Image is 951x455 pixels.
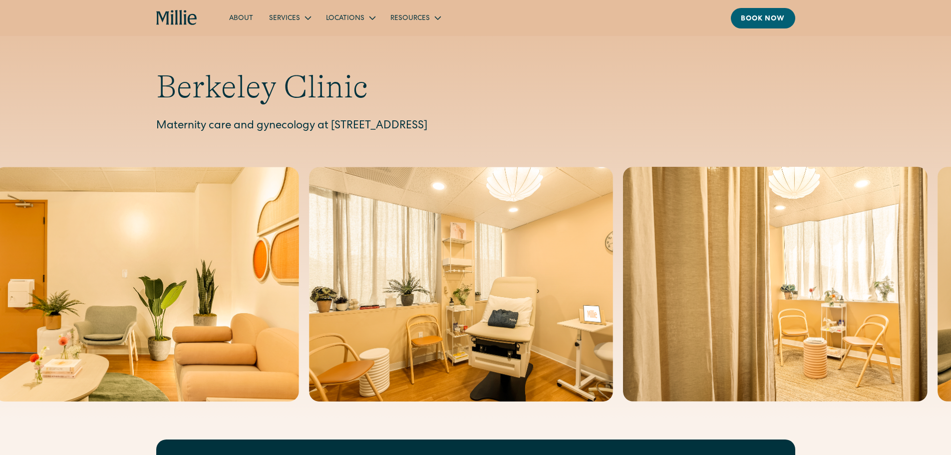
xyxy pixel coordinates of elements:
[382,9,448,26] div: Resources
[318,9,382,26] div: Locations
[390,13,430,24] div: Resources
[326,13,364,24] div: Locations
[269,13,300,24] div: Services
[731,8,795,28] a: Book now
[156,118,795,135] p: Maternity care and gynecology at [STREET_ADDRESS]
[156,10,198,26] a: home
[741,14,785,24] div: Book now
[156,68,795,106] h1: Berkeley Clinic
[261,9,318,26] div: Services
[221,9,261,26] a: About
